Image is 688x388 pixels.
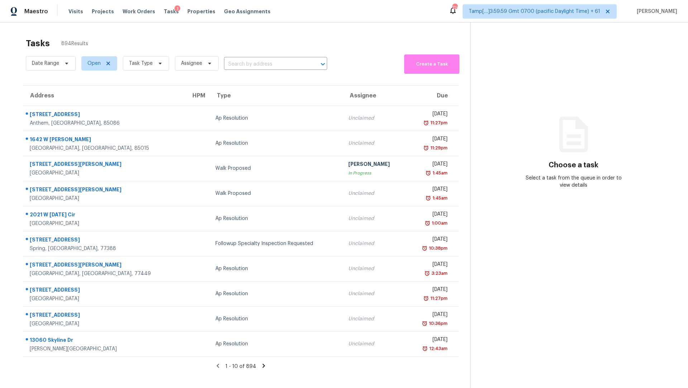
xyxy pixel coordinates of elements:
[425,220,430,227] img: Overdue Alarm Icon
[30,111,180,120] div: [STREET_ADDRESS]
[215,265,337,272] div: Ap Resolution
[215,340,337,348] div: Ap Resolution
[30,270,180,277] div: [GEOGRAPHIC_DATA], [GEOGRAPHIC_DATA], 77449
[412,135,448,144] div: [DATE]
[30,120,180,127] div: Anthem, [GEOGRAPHIC_DATA], 85086
[215,240,337,247] div: Followup Specialty Inspection Requested
[424,270,430,277] img: Overdue Alarm Icon
[452,4,457,11] div: 726
[343,86,407,106] th: Assignee
[30,169,180,177] div: [GEOGRAPHIC_DATA]
[408,60,456,68] span: Create a Task
[412,110,448,119] div: [DATE]
[30,311,180,320] div: [STREET_ADDRESS]
[30,336,180,345] div: 13060 Skyline Dr
[215,215,337,222] div: Ap Resolution
[318,59,328,69] button: Open
[30,211,180,220] div: 2021 W [DATE] Cir
[30,145,180,152] div: [GEOGRAPHIC_DATA], [GEOGRAPHIC_DATA], 85015
[215,140,337,147] div: Ap Resolution
[412,161,448,169] div: [DATE]
[634,8,677,15] span: [PERSON_NAME]
[429,144,448,152] div: 11:29pm
[425,195,431,202] img: Overdue Alarm Icon
[423,295,429,302] img: Overdue Alarm Icon
[30,186,180,195] div: [STREET_ADDRESS][PERSON_NAME]
[26,40,50,47] h2: Tasks
[404,54,459,74] button: Create a Task
[427,245,448,252] div: 10:38pm
[469,8,600,15] span: Tamp[…]3:59:59 Gmt 0700 (pacific Daylight Time) + 61
[175,5,180,13] div: 1
[30,345,180,353] div: [PERSON_NAME][GEOGRAPHIC_DATA]
[549,162,598,169] h3: Choose a task
[348,190,401,197] div: Unclaimed
[412,236,448,245] div: [DATE]
[422,320,427,327] img: Overdue Alarm Icon
[30,195,180,202] div: [GEOGRAPHIC_DATA]
[431,169,448,177] div: 1:45am
[425,169,431,177] img: Overdue Alarm Icon
[24,8,48,15] span: Maestro
[412,211,448,220] div: [DATE]
[32,60,59,67] span: Date Range
[30,245,180,252] div: Spring, [GEOGRAPHIC_DATA], 77388
[522,174,625,189] div: Select a task from the queue in order to view details
[348,161,401,169] div: [PERSON_NAME]
[30,236,180,245] div: [STREET_ADDRESS]
[412,261,448,270] div: [DATE]
[412,336,448,345] div: [DATE]
[422,245,427,252] img: Overdue Alarm Icon
[430,220,448,227] div: 1:00am
[422,345,428,352] img: Overdue Alarm Icon
[348,115,401,122] div: Unclaimed
[30,320,180,327] div: [GEOGRAPHIC_DATA]
[61,40,88,47] span: 894 Results
[407,86,459,106] th: Due
[68,8,83,15] span: Visits
[224,59,307,70] input: Search by address
[215,190,337,197] div: Walk Proposed
[412,186,448,195] div: [DATE]
[30,136,180,145] div: 1642 W [PERSON_NAME]
[348,290,401,297] div: Unclaimed
[215,115,337,122] div: Ap Resolution
[185,86,210,106] th: HPM
[348,265,401,272] div: Unclaimed
[348,215,401,222] div: Unclaimed
[348,340,401,348] div: Unclaimed
[225,364,256,369] span: 1 - 10 of 894
[423,119,429,126] img: Overdue Alarm Icon
[412,311,448,320] div: [DATE]
[412,286,448,295] div: [DATE]
[429,119,448,126] div: 11:27pm
[348,169,401,177] div: In Progress
[348,140,401,147] div: Unclaimed
[429,295,448,302] div: 11:27pm
[215,290,337,297] div: Ap Resolution
[92,8,114,15] span: Projects
[187,8,215,15] span: Properties
[23,86,185,106] th: Address
[215,315,337,322] div: Ap Resolution
[30,295,180,302] div: [GEOGRAPHIC_DATA]
[164,9,179,14] span: Tasks
[431,195,448,202] div: 1:45am
[87,60,101,67] span: Open
[210,86,343,106] th: Type
[427,320,448,327] div: 10:36pm
[348,315,401,322] div: Unclaimed
[30,261,180,270] div: [STREET_ADDRESS][PERSON_NAME]
[215,165,337,172] div: Walk Proposed
[30,220,180,227] div: [GEOGRAPHIC_DATA]
[224,8,271,15] span: Geo Assignments
[30,286,180,295] div: [STREET_ADDRESS]
[129,60,153,67] span: Task Type
[181,60,202,67] span: Assignee
[423,144,429,152] img: Overdue Alarm Icon
[30,161,180,169] div: [STREET_ADDRESS][PERSON_NAME]
[430,270,448,277] div: 3:23am
[428,345,448,352] div: 12:43am
[123,8,155,15] span: Work Orders
[348,240,401,247] div: Unclaimed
